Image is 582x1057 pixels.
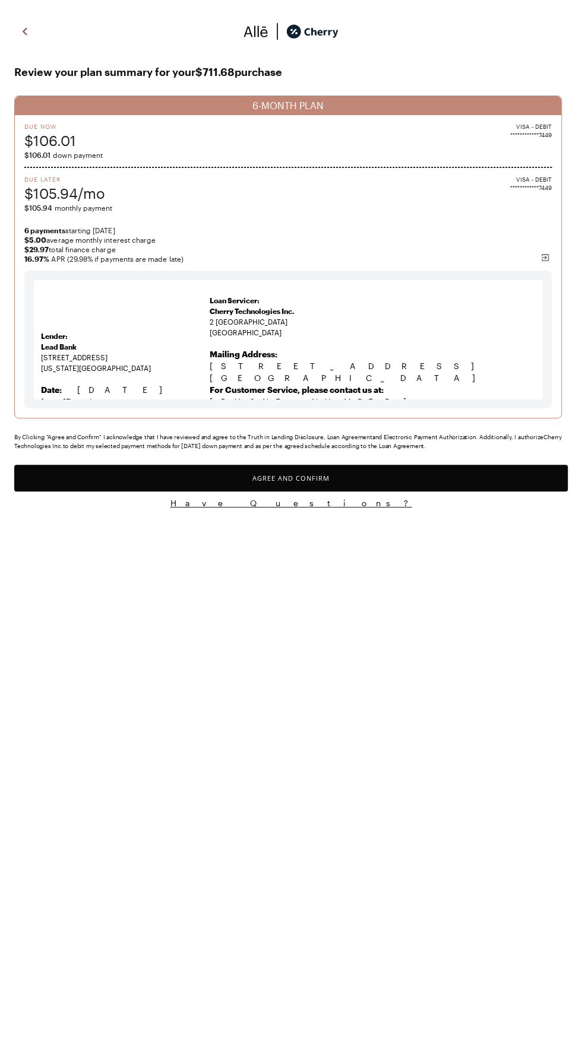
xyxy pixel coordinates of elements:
[14,497,568,509] button: Have Questions?
[14,465,568,491] button: Agree and Confirm
[24,183,105,203] span: $105.94/mo
[210,296,260,304] strong: Loan Servicer:
[24,235,552,245] span: average monthly interest charge
[24,236,46,244] strong: $5.00
[24,226,552,235] span: starting [DATE]
[210,349,277,359] b: Mailing Address:
[24,131,76,150] span: $106.01
[24,226,65,234] strong: 6 payments
[24,150,552,160] span: down payment
[24,122,76,131] span: Due Now
[24,151,50,159] span: $106.01
[15,96,561,115] div: 6-MONTH PLAN
[24,175,105,183] span: Due Later
[41,292,210,458] td: [STREET_ADDRESS] [US_STATE][GEOGRAPHIC_DATA]
[24,203,552,212] span: monthly payment
[24,245,49,253] strong: $29.97
[41,396,209,418] span: L-ALLE5144824-2
[14,433,568,450] div: By Clicking "Agree and Confirm" I acknowledge that I have reviewed and agree to the Truth in Lend...
[41,396,74,407] strong: Loan ID:
[210,385,384,395] b: For Customer Service, please contact us at:
[210,384,535,408] p: [PHONE_NUMBER]
[24,254,552,264] span: APR (29.98% if payments are made late)
[14,62,568,81] span: Review your plan summary for your $711.68 purchase
[41,342,77,351] strong: Lead Bank
[210,348,535,384] p: [STREET_ADDRESS] [GEOGRAPHIC_DATA]
[268,23,286,40] img: svg%3e
[41,385,62,395] strong: Date:
[210,307,295,315] span: Cherry Technologies Inc.
[516,175,552,183] span: VISA - DEBIT
[41,332,68,340] strong: Lender:
[24,245,552,254] span: total finance charge
[77,385,174,395] span: [DATE]
[18,23,32,40] img: svg%3e
[286,23,339,40] img: cherry_black_logo-DrOE_MJI.svg
[540,253,550,262] img: svg%3e
[243,23,268,40] img: svg%3e
[24,204,52,212] span: $105.94
[24,255,49,263] b: 16.97 %
[516,122,552,131] span: VISA - DEBIT
[210,292,535,458] td: 2 [GEOGRAPHIC_DATA] [GEOGRAPHIC_DATA]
